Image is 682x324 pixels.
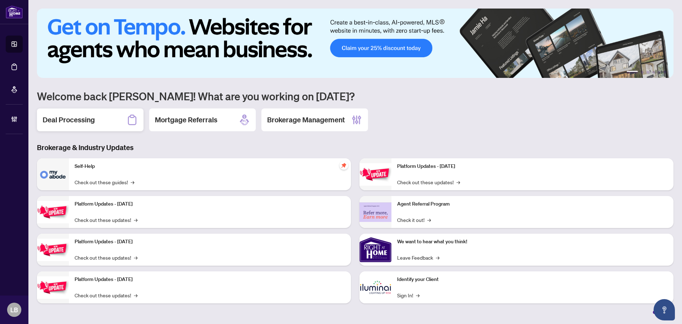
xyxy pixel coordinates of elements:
[134,291,137,299] span: →
[359,234,391,266] img: We want to hear what you think!
[75,254,137,261] a: Check out these updates!→
[646,71,649,74] button: 3
[75,276,345,283] p: Platform Updates - [DATE]
[664,71,666,74] button: 6
[397,200,668,208] p: Agent Referral Program
[75,291,137,299] a: Check out these updates!→
[456,178,460,186] span: →
[75,216,137,224] a: Check out these updates!→
[267,115,345,125] h2: Brokerage Management
[641,71,644,74] button: 2
[155,115,217,125] h2: Mortgage Referrals
[6,5,23,18] img: logo
[37,143,673,153] h3: Brokerage & Industry Updates
[397,254,439,261] a: Leave Feedback→
[359,202,391,222] img: Agent Referral Program
[416,291,420,299] span: →
[134,254,137,261] span: →
[134,216,137,224] span: →
[37,201,69,223] img: Platform Updates - September 16, 2025
[37,158,69,190] img: Self-Help
[37,239,69,261] img: Platform Updates - July 21, 2025
[397,238,668,246] p: We want to hear what you think!
[436,254,439,261] span: →
[652,71,655,74] button: 4
[75,238,345,246] p: Platform Updates - [DATE]
[75,200,345,208] p: Platform Updates - [DATE]
[37,276,69,299] img: Platform Updates - July 8, 2025
[340,161,348,170] span: pushpin
[37,9,673,78] img: Slide 0
[10,305,18,315] span: LB
[43,115,95,125] h2: Deal Processing
[397,178,460,186] a: Check out these updates!→
[131,178,134,186] span: →
[627,71,638,74] button: 1
[359,271,391,303] img: Identify your Client
[359,163,391,186] img: Platform Updates - June 23, 2025
[658,71,661,74] button: 5
[37,89,673,103] h1: Welcome back [PERSON_NAME]! What are you working on [DATE]?
[397,291,420,299] a: Sign In!→
[654,299,675,320] button: Open asap
[75,163,345,170] p: Self-Help
[397,276,668,283] p: Identify your Client
[397,163,668,170] p: Platform Updates - [DATE]
[397,216,431,224] a: Check it out!→
[427,216,431,224] span: →
[75,178,134,186] a: Check out these guides!→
